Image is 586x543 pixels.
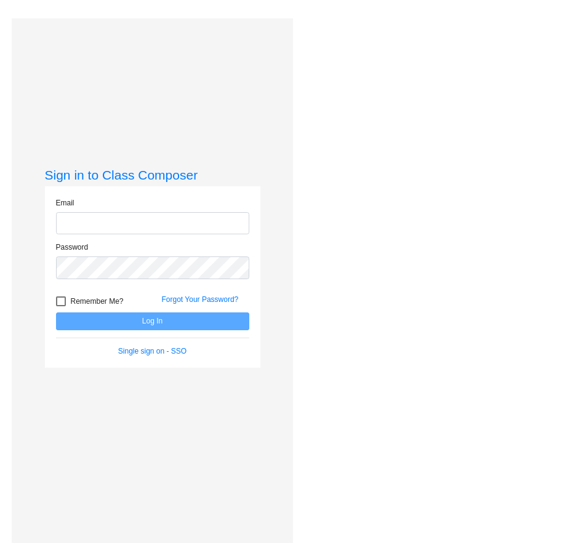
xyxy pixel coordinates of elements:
label: Email [56,197,74,208]
label: Password [56,242,89,253]
h3: Sign in to Class Composer [45,167,260,183]
a: Single sign on - SSO [118,347,187,355]
button: Log In [56,312,249,330]
a: Forgot Your Password? [162,295,239,304]
span: Remember Me? [71,294,124,309]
